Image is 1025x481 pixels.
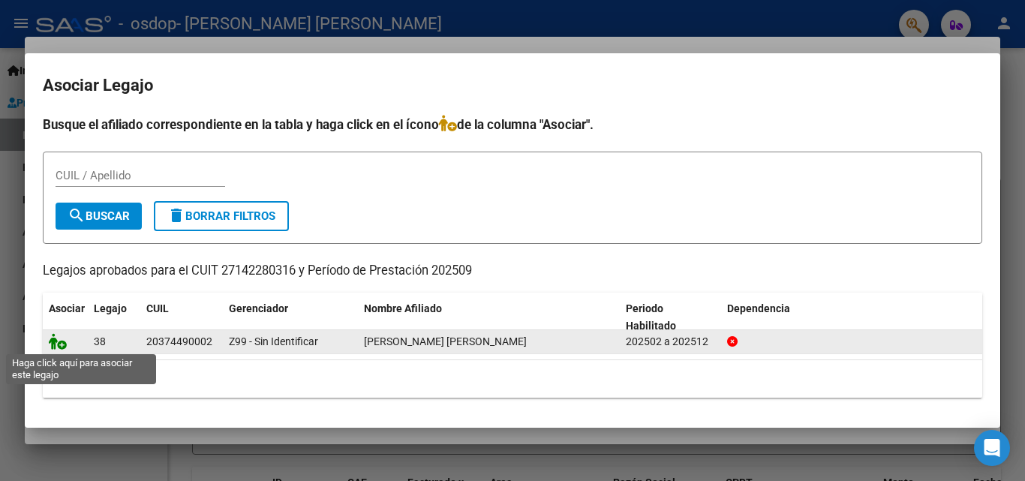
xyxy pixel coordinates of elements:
p: Legajos aprobados para el CUIT 27142280316 y Período de Prestación 202509 [43,262,982,281]
span: Periodo Habilitado [626,302,676,332]
span: 38 [94,335,106,347]
datatable-header-cell: Periodo Habilitado [620,293,721,342]
datatable-header-cell: Dependencia [721,293,983,342]
span: Borrar Filtros [167,209,275,223]
h2: Asociar Legajo [43,71,982,100]
span: GARCIA GONZALO EZEQUIEL [364,335,527,347]
div: 20374490002 [146,333,212,350]
datatable-header-cell: Gerenciador [223,293,358,342]
h4: Busque el afiliado correspondiente en la tabla y haga click en el ícono de la columna "Asociar". [43,115,982,134]
span: Asociar [49,302,85,314]
div: Open Intercom Messenger [974,430,1010,466]
datatable-header-cell: Legajo [88,293,140,342]
span: Z99 - Sin Identificar [229,335,318,347]
span: Nombre Afiliado [364,302,442,314]
div: 1 registros [43,360,982,398]
mat-icon: search [68,206,86,224]
span: Gerenciador [229,302,288,314]
div: 202502 a 202512 [626,333,715,350]
datatable-header-cell: Asociar [43,293,88,342]
span: Legajo [94,302,127,314]
mat-icon: delete [167,206,185,224]
span: Dependencia [727,302,790,314]
span: CUIL [146,302,169,314]
span: Buscar [68,209,130,223]
button: Buscar [56,203,142,230]
datatable-header-cell: CUIL [140,293,223,342]
datatable-header-cell: Nombre Afiliado [358,293,620,342]
button: Borrar Filtros [154,201,289,231]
